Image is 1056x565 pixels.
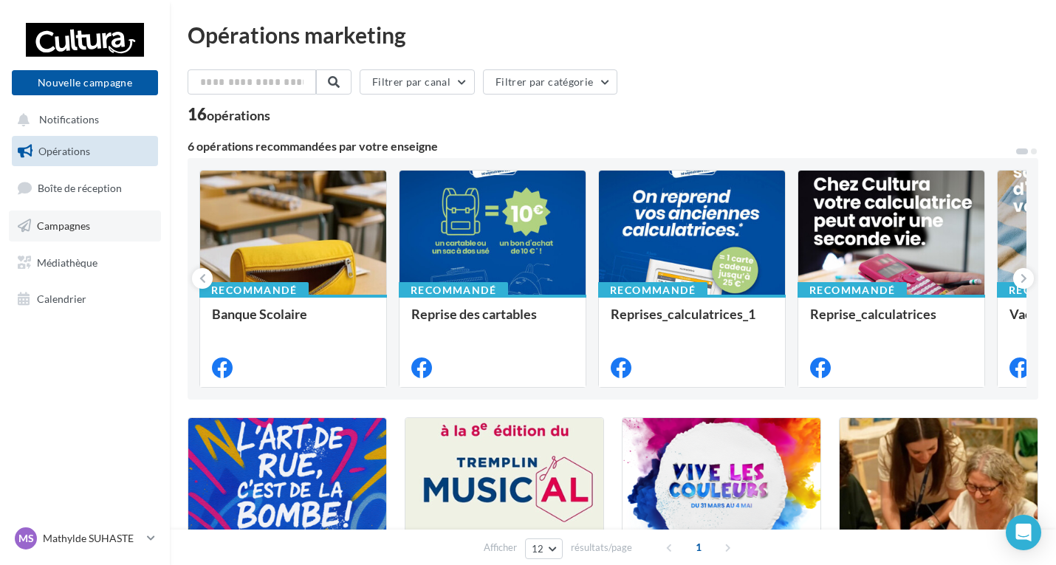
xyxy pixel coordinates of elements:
button: 12 [525,538,563,559]
span: Boîte de réception [38,182,122,194]
span: résultats/page [571,541,632,555]
a: Médiathèque [9,247,161,278]
button: Filtrer par canal [360,69,475,95]
button: Nouvelle campagne [12,70,158,95]
div: Recommandé [798,282,907,298]
div: Reprise des cartables [411,307,574,336]
a: Boîte de réception [9,172,161,204]
span: 1 [687,535,710,559]
span: Campagnes [37,219,90,232]
span: MS [18,531,34,546]
span: Afficher [484,541,517,555]
button: Filtrer par catégorie [483,69,617,95]
div: Open Intercom Messenger [1006,515,1041,550]
a: Calendrier [9,284,161,315]
div: Recommandé [598,282,707,298]
a: Campagnes [9,210,161,242]
span: Notifications [39,114,99,126]
div: 6 opérations recommandées par votre enseigne [188,140,1015,152]
span: Opérations [38,145,90,157]
div: Recommandé [399,282,508,298]
div: Opérations marketing [188,24,1038,46]
span: Médiathèque [37,256,97,268]
div: Reprises_calculatrices_1 [611,307,773,336]
div: Reprise_calculatrices [810,307,973,336]
a: MS Mathylde SUHASTE [12,524,158,552]
div: Recommandé [199,282,309,298]
div: Banque Scolaire [212,307,374,336]
span: 12 [532,543,544,555]
div: 16 [188,106,270,123]
p: Mathylde SUHASTE [43,531,141,546]
a: Opérations [9,136,161,167]
span: Calendrier [37,292,86,305]
div: opérations [207,109,270,122]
